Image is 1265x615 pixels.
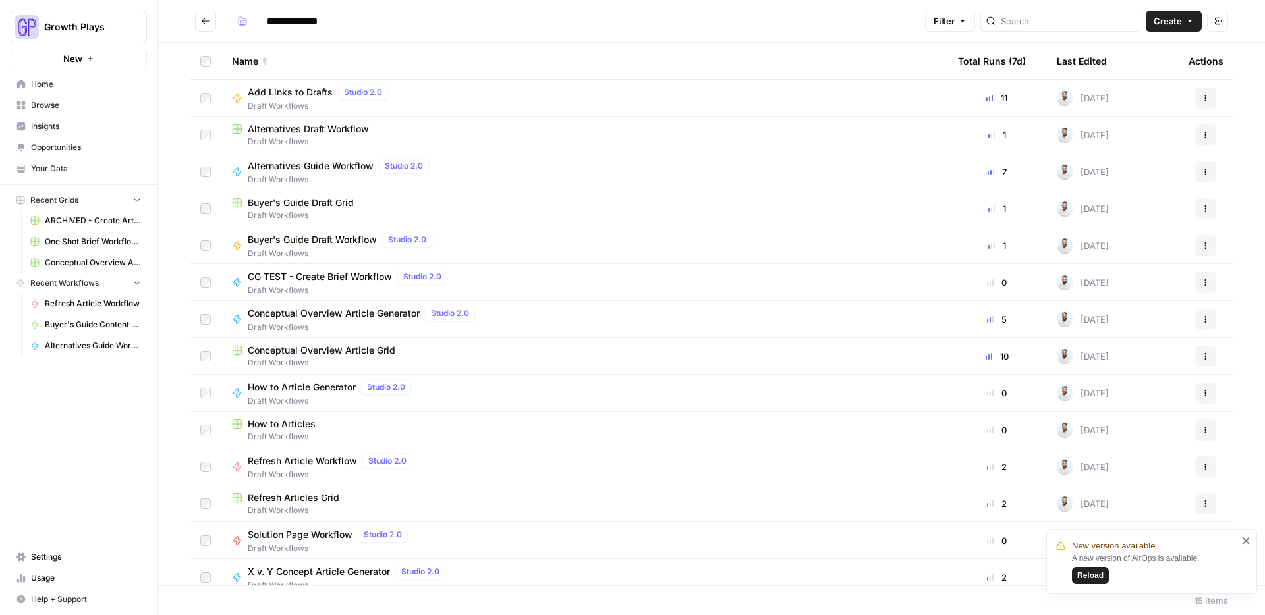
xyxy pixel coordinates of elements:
[958,571,1036,584] div: 2
[31,120,141,132] span: Insights
[1057,459,1073,475] img: odyn83o5p1wan4k8cy2vh2ud1j9q
[232,232,937,259] a: Buyer's Guide Draft WorkflowStudio 2.0Draft Workflows
[958,313,1036,326] div: 5
[248,233,377,246] span: Buyer's Guide Draft Workflow
[388,234,426,246] span: Studio 2.0
[1057,164,1073,180] img: odyn83o5p1wan4k8cy2vh2ud1j9q
[1057,43,1107,79] div: Last Edited
[1001,14,1135,28] input: Search
[934,14,955,28] span: Filter
[248,174,434,186] span: Draft Workflows
[11,74,147,95] a: Home
[958,239,1036,252] div: 1
[1057,238,1073,254] img: odyn83o5p1wan4k8cy2vh2ud1j9q
[248,469,418,481] span: Draft Workflows
[11,137,147,158] a: Opportunities
[248,270,392,283] span: CG TEST - Create Brief Workflow
[232,269,937,296] a: CG TEST - Create Brief WorkflowStudio 2.0Draft Workflows
[1057,127,1109,143] div: [DATE]
[232,209,937,221] span: Draft Workflows
[364,529,402,541] span: Studio 2.0
[1057,275,1073,290] img: odyn83o5p1wan4k8cy2vh2ud1j9q
[248,284,453,296] span: Draft Workflows
[1057,348,1073,364] img: odyn83o5p1wan4k8cy2vh2ud1j9q
[1057,459,1109,475] div: [DATE]
[232,357,937,369] span: Draft Workflows
[958,202,1036,215] div: 1
[958,387,1036,400] div: 0
[248,196,354,209] span: Buyer's Guide Draft Grid
[344,86,382,98] span: Studio 2.0
[11,49,147,68] button: New
[232,196,937,221] a: Buyer's Guide Draft GridDraft Workflows
[248,159,374,173] span: Alternatives Guide Workflow
[248,86,333,99] span: Add Links to Drafts
[431,307,469,319] span: Studio 2.0
[31,99,141,111] span: Browse
[44,20,124,34] span: Growth Plays
[248,528,352,541] span: Solution Page Workflow
[1057,275,1109,290] div: [DATE]
[958,460,1036,473] div: 2
[1077,570,1104,581] span: Reload
[24,210,147,231] a: ARCHIVED - Create Article Brief
[1189,43,1223,79] div: Actions
[385,160,423,172] span: Studio 2.0
[1057,422,1109,438] div: [DATE]
[1057,201,1109,217] div: [DATE]
[11,273,147,293] button: Recent Workflows
[232,504,937,516] span: Draft Workflows
[403,271,441,282] span: Studio 2.0
[958,165,1036,178] div: 7
[31,142,141,153] span: Opportunities
[30,194,78,206] span: Recent Grids
[248,307,420,320] span: Conceptual Overview Article Generator
[31,593,141,605] span: Help + Support
[232,564,937,591] a: X v. Y Concept Article GeneratorStudio 2.0Draft Workflows
[925,11,975,32] button: Filter
[24,293,147,314] a: Refresh Article Workflow
[232,431,937,442] span: Draft Workflows
[958,423,1036,437] div: 0
[958,92,1036,105] div: 11
[15,15,39,39] img: Growth Plays Logo
[248,344,395,357] span: Conceptual Overview Article Grid
[31,163,141,174] span: Your Data
[1057,238,1109,254] div: [DATE]
[24,335,147,356] a: Alternatives Guide Workflow
[45,340,141,352] span: Alternatives Guide Workflow
[30,277,99,289] span: Recent Workflows
[248,454,357,468] span: Refresh Article Workflow
[232,158,937,186] a: Alternatives Guide WorkflowStudio 2.0Draft Workflows
[11,11,147,43] button: Workspace: Growth Plays
[1057,164,1109,180] div: [DATE]
[248,417,316,431] span: How to Articles
[232,43,937,79] div: Name
[11,116,147,137] a: Insights
[11,568,147,589] a: Usage
[248,321,480,333] span: Draft Workflows
[248,248,437,259] span: Draft Workflows
[248,100,393,112] span: Draft Workflows
[248,395,416,407] span: Draft Workflows
[1057,496,1073,512] img: odyn83o5p1wan4k8cy2vh2ud1j9q
[11,589,147,610] button: Help + Support
[368,455,407,467] span: Studio 2.0
[45,257,141,269] span: Conceptual Overview Article Grid
[367,381,405,393] span: Studio 2.0
[1057,385,1109,401] div: [DATE]
[24,314,147,335] a: Buyer's Guide Content Workflow - Gemini/[PERSON_NAME] Version
[232,453,937,481] a: Refresh Article WorkflowStudio 2.0Draft Workflows
[195,11,216,32] button: Go back
[1057,90,1073,106] img: odyn83o5p1wan4k8cy2vh2ud1j9q
[24,252,147,273] a: Conceptual Overview Article Grid
[63,52,82,65] span: New
[45,236,141,248] span: One Shot Brief Workflow Grid
[232,417,937,442] a: How to ArticlesDraft Workflows
[248,122,369,136] span: Alternatives Draft Workflow
[248,543,413,554] span: Draft Workflows
[1154,14,1182,28] span: Create
[232,379,937,407] a: How to Article GeneratorStudio 2.0Draft Workflows
[232,306,937,333] a: Conceptual Overview Article GeneratorStudio 2.0Draft Workflows
[1195,594,1228,607] div: 15 Items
